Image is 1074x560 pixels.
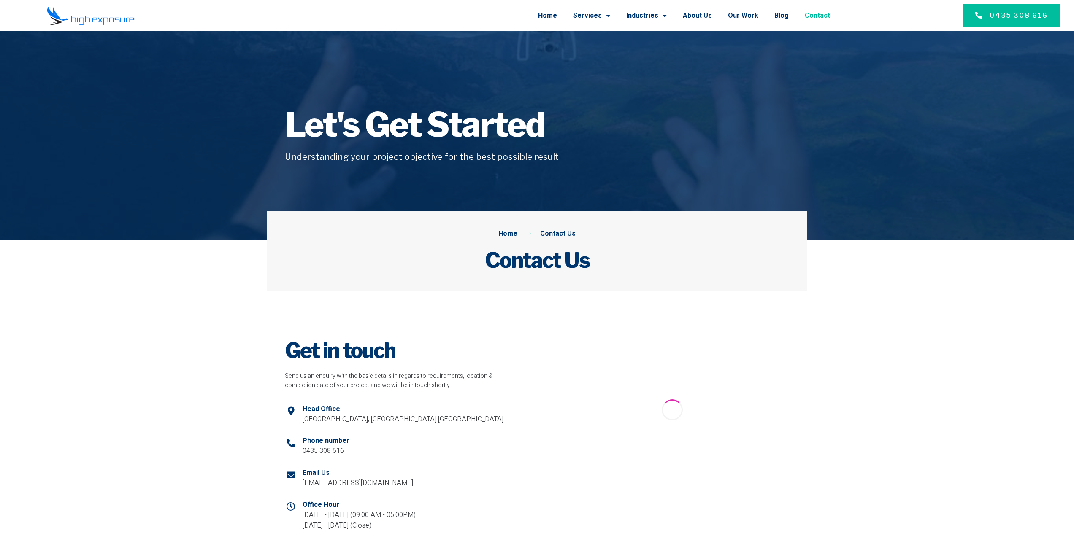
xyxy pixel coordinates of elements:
[303,414,503,425] p: [GEOGRAPHIC_DATA], [GEOGRAPHIC_DATA] [GEOGRAPHIC_DATA]
[303,500,416,510] h5: Office Hour
[498,229,517,240] span: Home
[285,248,790,273] h2: Contact Us
[963,4,1060,27] a: 0435 308 616
[538,5,557,27] a: Home
[303,478,413,489] p: [EMAIL_ADDRESS][DOMAIN_NAME]
[303,436,349,446] h5: Phone number
[285,372,519,390] p: Send us an enquiry with the basic details in regards to requirements, location & completion date ...
[774,5,789,27] a: Blog
[285,338,519,363] h2: Get in touch
[285,108,790,142] h1: Let's Get Started
[303,510,416,531] p: [DATE] - [DATE] (09.00 AM - 05.00PM) [DATE] - [DATE] (Close)
[47,6,135,25] img: Final-Logo copy
[626,5,667,27] a: Industries
[990,11,1048,21] span: 0435 308 616
[683,5,712,27] a: About Us
[538,229,576,240] span: Contact Us
[303,446,349,457] p: 0435 308 616
[303,404,503,414] h5: Head Office
[805,5,830,27] a: Contact
[728,5,758,27] a: Our Work
[285,150,790,164] h5: Understanding your project objective for the best possible result
[573,5,610,27] a: Services
[303,468,413,478] h5: Email Us
[180,5,831,27] nav: Menu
